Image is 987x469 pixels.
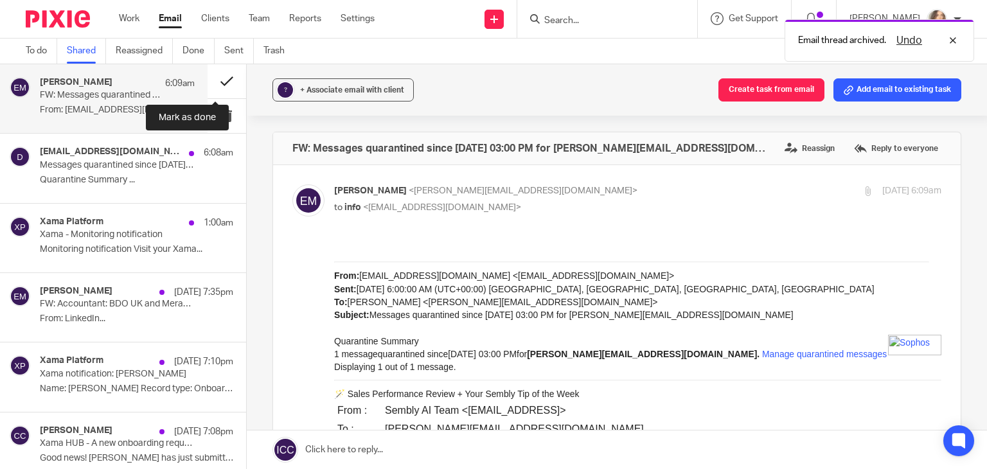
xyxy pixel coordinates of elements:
[851,139,941,158] label: Reply to everyone
[174,355,233,368] p: [DATE] 7:10pm
[40,355,103,366] h4: Xama Platform
[201,12,229,25] a: Clients
[40,217,103,227] h4: Xama Platform
[204,217,233,229] p: 1:00am
[334,203,342,212] span: to
[40,229,195,240] p: Xama - Monitoring notification
[40,175,233,186] p: Quarantine Summary ...
[193,107,425,117] strong: [PERSON_NAME][EMAIL_ADDRESS][DOMAIN_NAME].
[40,299,195,310] p: FW: Accountant: BDO UK and Meraki Talent are hiring
[159,12,182,25] a: Email
[10,146,30,167] img: svg%3E
[3,237,41,248] a: Release
[278,82,293,98] div: ?
[174,286,233,299] p: [DATE] 7:35pm
[272,78,414,102] button: ? + Associate email with client
[882,184,941,198] p: [DATE] 6:09am
[51,237,80,248] a: Delete
[67,39,106,64] a: Shared
[40,453,233,464] p: Good news! [PERSON_NAME] has just submitted...
[40,314,233,324] p: From: LinkedIn...
[48,196,313,215] td: [DATE] 04:27 PM
[40,369,195,380] p: Xama notification: [PERSON_NAME]
[927,9,947,30] img: charl-profile%20pic.jpg
[119,12,139,25] a: Work
[40,90,164,101] p: FW: Messages quarantined since [DATE] 03:00 PM for [PERSON_NAME][EMAIL_ADDRESS][DOMAIN_NAME]
[40,146,182,157] h4: [EMAIL_ADDRESS][DOMAIN_NAME]
[40,105,195,116] p: From: [EMAIL_ADDRESS][DOMAIN_NAME]...
[48,215,313,233] td: Bulk
[182,39,215,64] a: Done
[292,184,325,217] img: svg%3E
[798,34,886,47] p: Email thread archived.
[224,39,254,64] a: Sent
[10,286,30,306] img: svg%3E
[40,384,233,394] p: Name: [PERSON_NAME] Record type: Onboarding...
[10,77,30,98] img: svg%3E
[40,160,195,171] p: Messages quarantined since [DATE] 03:00 PM for [EMAIL_ADDRESS][DOMAIN_NAME]
[289,12,321,25] a: Reports
[204,146,233,159] p: 6:08am
[116,39,173,64] a: Reassigned
[40,438,195,449] p: Xama HUB - A new onboarding request has been returned
[40,286,112,297] h4: [PERSON_NAME]
[334,186,407,195] span: [PERSON_NAME]
[292,142,769,155] h4: FW: Messages quarantined since [DATE] 03:00 PM for [PERSON_NAME][EMAIL_ADDRESS][DOMAIN_NAME]
[833,78,961,102] button: Add email to existing task
[392,267,607,279] div: © [DATE] - [DATE] Sophos Limited. All rights reserved.
[48,177,313,196] td: [PERSON_NAME][EMAIL_ADDRESS][DOMAIN_NAME]
[893,33,926,48] button: Undo
[536,279,607,292] div: [DOMAIN_NAME]
[10,217,30,237] img: svg%3E
[26,10,90,28] img: Pixie
[554,93,607,113] img: Sophos
[26,39,57,64] a: To do
[718,78,824,102] button: Create task from email
[114,107,182,117] span: [DATE] 03:00 PM
[174,425,233,438] p: [DATE] 7:08pm
[300,86,404,94] span: + Associate email with client
[428,107,553,117] a: Manage quarantined messages
[10,425,30,446] img: svg%3E
[10,355,30,376] img: svg%3E
[249,12,270,25] a: Team
[165,77,195,90] p: 6:09am
[40,244,233,255] p: Monitoring notification Visit your Xama...
[40,425,112,436] h4: [PERSON_NAME]
[781,139,838,158] label: Reassign
[344,203,361,212] span: info
[263,39,294,64] a: Trash
[363,203,521,212] span: <[EMAIL_ADDRESS][DOMAIN_NAME]>
[48,159,313,177] td: Sembly AI Team <[EMAIL_ADDRESS]>
[341,12,375,25] a: Settings
[40,77,112,88] h4: [PERSON_NAME]
[409,186,637,195] span: <[PERSON_NAME][EMAIL_ADDRESS][DOMAIN_NAME]>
